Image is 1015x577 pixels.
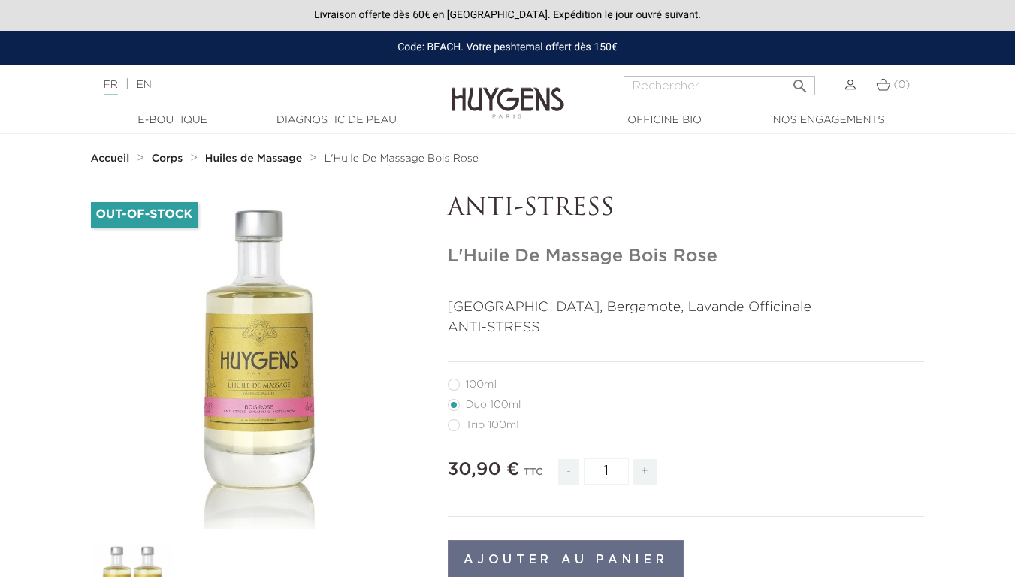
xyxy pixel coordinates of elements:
[91,202,198,228] li: Out-of-Stock
[754,113,904,128] a: Nos engagements
[452,63,564,121] img: Huygens
[448,318,925,338] p: ANTI-STRESS
[448,298,925,318] p: [GEOGRAPHIC_DATA], Bergamote, Lavande Officinale
[524,456,543,497] div: TTC
[590,113,740,128] a: Officine Bio
[791,73,809,91] i: 
[893,80,910,90] span: (0)
[91,153,133,165] a: Accueil
[136,80,151,90] a: EN
[152,153,183,164] strong: Corps
[448,195,925,223] p: ANTI-STRESS
[205,153,306,165] a: Huiles de Massage
[96,76,412,94] div: |
[787,71,814,92] button: 
[91,153,130,164] strong: Accueil
[205,153,302,164] strong: Huiles de Massage
[448,399,539,411] label: Duo 100ml
[448,379,515,391] label: 100ml
[558,459,579,485] span: -
[448,246,925,267] h1: L'Huile De Massage Bois Rose
[633,459,657,485] span: +
[261,113,412,128] a: Diagnostic de peau
[448,461,520,479] span: 30,90 €
[584,458,629,485] input: Quantité
[325,153,479,164] span: L'Huile De Massage Bois Rose
[448,419,537,431] label: Trio 100ml
[104,80,118,95] a: FR
[624,76,815,95] input: Rechercher
[152,153,186,165] a: Corps
[325,153,479,165] a: L'Huile De Massage Bois Rose
[98,113,248,128] a: E-Boutique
